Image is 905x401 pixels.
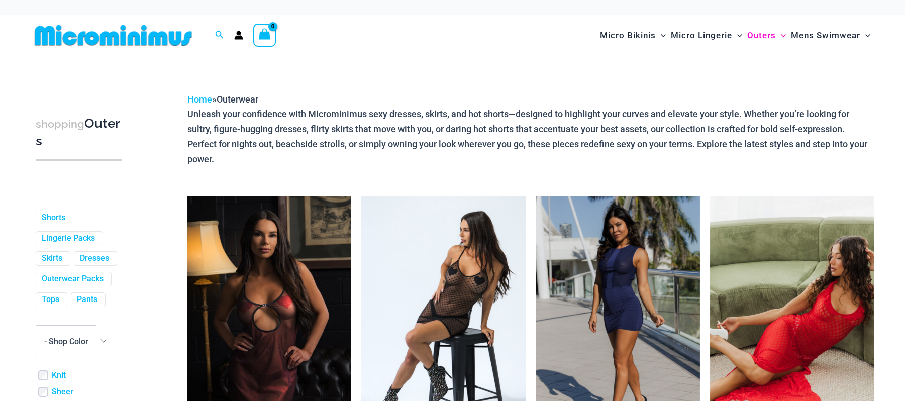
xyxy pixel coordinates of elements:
[596,19,875,52] nav: Site Navigation
[597,20,668,51] a: Micro BikinisMenu ToggleMenu Toggle
[776,23,786,48] span: Menu Toggle
[36,115,122,150] h3: Outers
[80,253,109,264] a: Dresses
[42,294,59,305] a: Tops
[187,107,874,166] p: Unleash your confidence with Microminimus sexy dresses, skirts, and hot shorts—designed to highli...
[668,20,745,51] a: Micro LingerieMenu ToggleMenu Toggle
[36,326,111,358] span: - Shop Color
[42,274,104,284] a: Outerwear Packs
[187,94,258,105] span: »
[77,294,97,305] a: Pants
[215,29,224,42] a: Search icon link
[234,31,243,40] a: Account icon link
[187,94,212,105] a: Home
[253,24,276,47] a: View Shopping Cart, empty
[36,325,112,358] span: - Shop Color
[600,23,656,48] span: Micro Bikinis
[42,233,95,244] a: Lingerie Packs
[671,23,732,48] span: Micro Lingerie
[656,23,666,48] span: Menu Toggle
[745,20,788,51] a: OutersMenu ToggleMenu Toggle
[52,370,66,381] a: Knit
[788,20,873,51] a: Mens SwimwearMenu ToggleMenu Toggle
[747,23,776,48] span: Outers
[217,94,258,105] span: Outerwear
[860,23,870,48] span: Menu Toggle
[44,337,88,346] span: - Shop Color
[42,213,65,223] a: Shorts
[732,23,742,48] span: Menu Toggle
[791,23,860,48] span: Mens Swimwear
[31,24,196,47] img: MM SHOP LOGO FLAT
[42,253,62,264] a: Skirts
[52,387,73,397] a: Sheer
[36,118,84,130] span: shopping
